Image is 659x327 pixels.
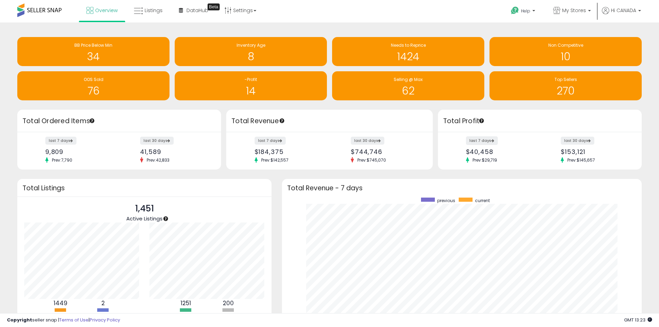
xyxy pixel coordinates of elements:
[90,317,120,323] a: Privacy Policy
[95,7,118,14] span: Overview
[624,317,652,323] span: 2025-09-12 13:23 GMT
[54,299,67,307] b: 1449
[178,51,323,62] h1: 8
[548,42,583,48] span: Non Competitive
[562,7,586,14] span: My Stores
[22,185,266,191] h3: Total Listings
[186,7,208,14] span: DataHub
[21,85,166,97] h1: 76
[493,85,638,97] h1: 270
[178,85,323,97] h1: 14
[391,42,426,48] span: Needs to Reprice
[17,37,170,66] a: BB Price Below Min 34
[163,216,169,222] div: Tooltip anchor
[48,157,76,163] span: Prev: 7,790
[17,71,170,100] a: OOS Sold 76
[478,118,485,124] div: Tooltip anchor
[279,118,285,124] div: Tooltip anchor
[175,37,327,66] a: Inventory Age 8
[7,317,120,324] div: seller snap | |
[602,7,641,22] a: Hi CANADA
[255,148,324,155] div: $184,375
[466,136,498,145] label: last 7 days
[175,71,327,100] a: -Profit 14
[208,3,220,10] div: Tooltip anchor
[74,42,112,48] span: BB Price Below Min
[287,185,637,191] h3: Total Revenue - 7 days
[140,137,174,145] label: last 30 days
[493,51,638,62] h1: 10
[354,157,390,163] span: Prev: $745,070
[511,6,519,15] i: Get Help
[140,148,209,155] div: 41,589
[332,37,484,66] a: Needs to Reprice 1424
[245,76,257,82] span: -Profit
[21,51,166,62] h1: 34
[561,137,594,145] label: last 30 days
[351,148,421,155] div: $744,746
[101,299,105,307] b: 2
[332,71,484,100] a: Selling @ Max 62
[443,116,637,126] h3: Total Profit
[89,118,95,124] div: Tooltip anchor
[22,116,216,126] h3: Total Ordered Items
[489,37,642,66] a: Non Competitive 10
[611,7,636,14] span: Hi CANADA
[336,85,481,97] h1: 62
[45,148,114,155] div: 9,809
[145,7,163,14] span: Listings
[521,8,530,14] span: Help
[84,76,103,82] span: OOS Sold
[181,299,191,307] b: 1251
[223,299,234,307] b: 200
[394,76,423,82] span: Selling @ Max
[555,76,577,82] span: Top Sellers
[258,157,292,163] span: Prev: $142,557
[336,51,481,62] h1: 1424
[561,148,630,155] div: $153,121
[489,71,642,100] a: Top Sellers 270
[564,157,598,163] span: Prev: $145,657
[126,202,163,215] p: 1,451
[475,198,490,203] span: current
[143,157,173,163] span: Prev: 42,833
[45,137,76,145] label: last 7 days
[469,157,501,163] span: Prev: $29,719
[237,42,265,48] span: Inventory Age
[255,137,286,145] label: last 7 days
[437,198,455,203] span: previous
[466,148,535,155] div: $40,458
[7,317,32,323] strong: Copyright
[126,215,163,222] span: Active Listings
[351,137,384,145] label: last 30 days
[59,317,89,323] a: Terms of Use
[231,116,428,126] h3: Total Revenue
[505,1,542,22] a: Help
